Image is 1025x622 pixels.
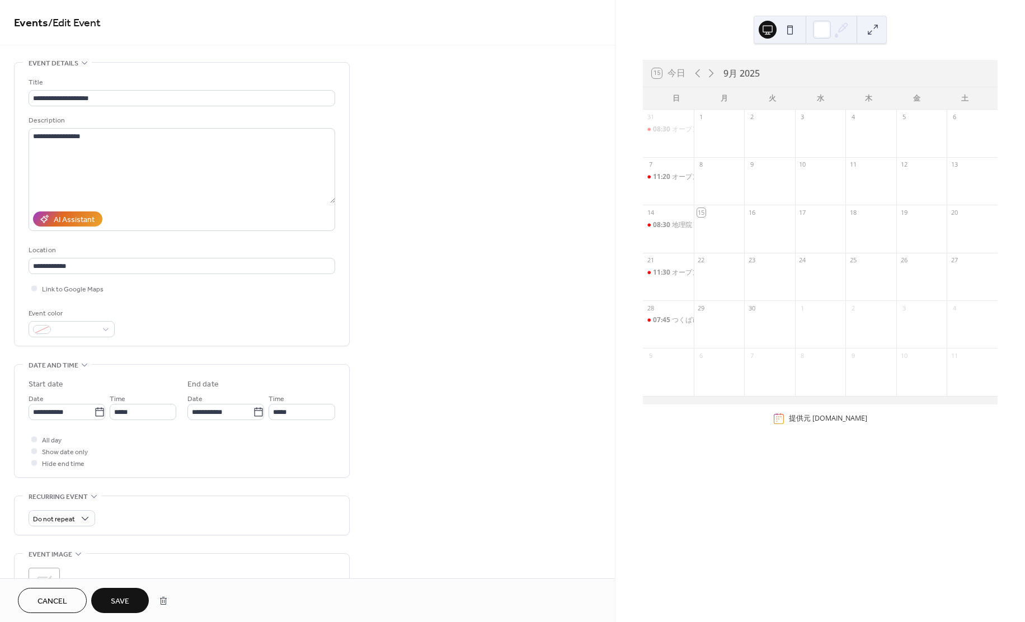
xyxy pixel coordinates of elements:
div: オープン戦 vs HIgh brIdge 様 [672,268,760,277]
span: 08:30 [653,125,672,134]
div: 4 [950,304,958,312]
div: 2 [849,304,857,312]
div: 水 [796,87,844,110]
span: 11:20 [653,172,672,182]
div: 9 [849,351,857,360]
div: Description [29,115,333,126]
div: 6 [697,351,706,360]
div: 27 [950,256,958,265]
div: 30 [747,304,756,312]
div: 5 [646,351,655,360]
span: Date [187,393,203,405]
button: Cancel [18,588,87,613]
span: All day [42,435,62,446]
span: Cancel [37,596,67,607]
div: つくば市秋季大会 vs 9/14勝者様（筑波大学軟式野球OB様 or 野球団リナレス様） [672,315,917,325]
div: 日 [652,87,700,110]
div: 18 [849,208,857,216]
div: 提供元 [789,413,867,423]
span: 07:45 [653,315,672,325]
div: ; [29,568,60,599]
div: 4 [849,113,857,121]
div: 13 [950,161,958,169]
a: Events [14,12,48,34]
span: Time [110,393,125,405]
div: AI Assistant [54,214,95,226]
div: 8 [798,351,807,360]
div: 16 [747,208,756,216]
div: 7 [646,161,655,169]
div: 21 [646,256,655,265]
div: 25 [849,256,857,265]
span: Show date only [42,446,88,458]
div: 3 [798,113,807,121]
div: オープン戦 vs みーあい様 [643,172,694,182]
div: 9月 2025 [723,67,760,80]
div: 5 [900,113,908,121]
div: 3 [900,304,908,312]
div: 22 [697,256,706,265]
span: 11:30 [653,268,672,277]
div: 17 [798,208,807,216]
span: Save [111,596,129,607]
div: 11 [950,351,958,360]
div: オープン戦 vs HIgh brIdge 様 [643,268,694,277]
div: 火 [748,87,796,110]
div: 6 [950,113,958,121]
div: 15 [697,208,706,216]
div: Event color [29,308,112,319]
div: つくば市秋季大会 vs 9/14勝者様（筑波大学軟式野球OB様 or 野球団リナレス様） [643,315,694,325]
div: 9 [747,161,756,169]
div: 10 [900,351,908,360]
span: Link to Google Maps [42,284,104,295]
div: Title [29,77,333,88]
span: / Edit Event [48,12,101,34]
span: Event details [29,58,78,69]
div: 土 [941,87,989,110]
span: Event image [29,549,72,560]
div: 31 [646,113,655,121]
span: Do not repeat [33,513,75,526]
div: オープン戦 vs 環境研究所 様 [672,125,758,134]
div: 19 [900,208,908,216]
div: 24 [798,256,807,265]
div: End date [187,379,219,390]
button: Save [91,588,149,613]
div: Start date [29,379,63,390]
div: Location [29,244,333,256]
div: 2 [747,113,756,121]
div: オープン戦 vs 環境研究所 様 [643,125,694,134]
div: 11 [849,161,857,169]
div: オープン戦 vs みー[PERSON_NAME] [672,172,782,182]
div: 12 [900,161,908,169]
div: 26 [900,256,908,265]
span: Recurring event [29,491,88,503]
div: 7 [747,351,756,360]
div: 29 [697,304,706,312]
span: Date [29,393,44,405]
div: 28 [646,304,655,312]
button: AI Assistant [33,211,102,227]
span: Date and time [29,360,78,371]
div: 1 [798,304,807,312]
span: Hide end time [42,458,84,470]
span: 08:30 [653,220,672,230]
div: 20 [950,208,958,216]
div: 1 [697,113,706,121]
div: 地理院リーグ vs バタフライ様 [643,220,694,230]
div: 10 [798,161,807,169]
div: 14 [646,208,655,216]
div: 8 [697,161,706,169]
div: 金 [892,87,941,110]
div: 月 [700,87,748,110]
a: [DOMAIN_NAME] [812,413,867,423]
div: 地理院リーグ vs バタフライ様 [672,220,763,230]
span: Time [269,393,284,405]
div: 23 [747,256,756,265]
div: 木 [844,87,892,110]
